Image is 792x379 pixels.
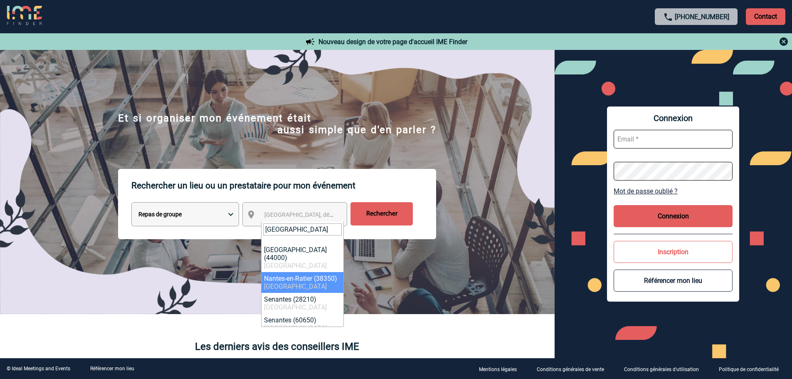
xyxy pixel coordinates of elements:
[712,365,792,373] a: Politique de confidentialité
[90,366,134,372] a: Référencer mon lieu
[479,367,517,372] p: Mentions légales
[7,366,70,372] div: © Ideal Meetings and Events
[614,130,733,149] input: Email *
[262,272,343,293] li: Nantes-en-Ratier (38350)
[617,365,712,373] a: Conditions générales d'utilisation
[614,205,733,227] button: Connexion
[614,113,733,123] span: Connexion
[614,187,733,195] a: Mot de passe oublié ?
[614,241,733,263] button: Inscription
[264,303,327,311] span: [GEOGRAPHIC_DATA]
[530,365,617,373] a: Conditions générales de vente
[537,367,604,372] p: Conditions générales de vente
[264,211,380,218] span: [GEOGRAPHIC_DATA], département, région...
[262,314,343,334] li: Senantes (60650)
[264,282,327,290] span: [GEOGRAPHIC_DATA]
[624,367,699,372] p: Conditions générales d'utilisation
[264,262,327,270] span: [GEOGRAPHIC_DATA]
[675,13,729,21] a: [PHONE_NUMBER]
[264,324,327,332] span: [GEOGRAPHIC_DATA]
[350,202,413,225] input: Rechercher
[131,169,436,202] p: Rechercher un lieu ou un prestataire pour mon événement
[663,12,673,22] img: call-24-px.png
[719,367,779,372] p: Politique de confidentialité
[262,243,343,272] li: [GEOGRAPHIC_DATA] (44000)
[746,8,785,25] p: Contact
[262,293,343,314] li: Senantes (28210)
[472,365,530,373] a: Mentions légales
[614,270,733,292] button: Référencer mon lieu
